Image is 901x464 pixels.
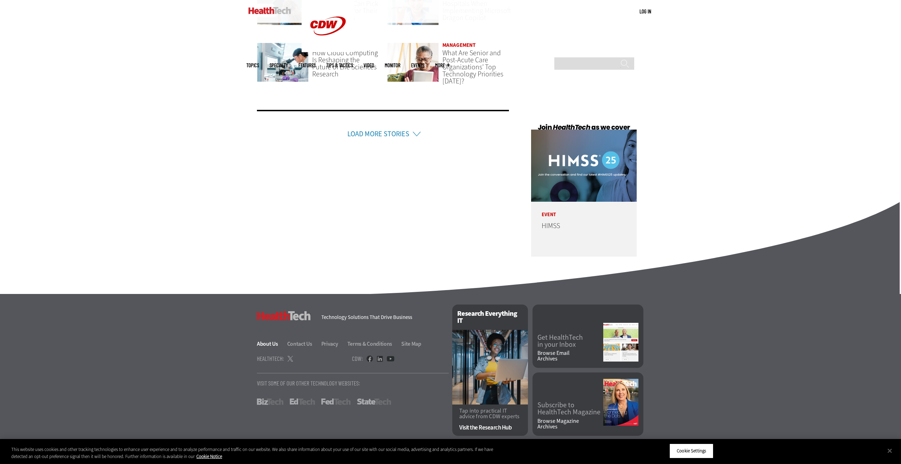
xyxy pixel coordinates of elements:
p: Event [531,202,637,217]
img: Summer 2025 cover [603,379,638,426]
a: FedTech [321,399,351,405]
span: Topics [246,63,259,68]
a: EdTech [290,399,315,405]
h4: CDW: [352,356,363,362]
p: Tap into practical IT advice from CDW experts [459,408,521,419]
a: Site Map [401,340,421,347]
img: newsletter screenshot [603,323,638,362]
button: Cookie Settings [669,444,713,458]
a: Video [364,63,374,68]
a: StateTech [357,399,391,405]
a: Get HealthTechin your Inbox [537,334,603,348]
div: This website uses cookies and other tracking technologies to enhance user experience and to analy... [11,446,496,460]
h4: HealthTech: [257,356,284,362]
a: Log in [639,8,651,14]
a: Tips & Tactics [326,63,353,68]
a: Subscribe toHealthTech Magazine [537,402,603,416]
div: User menu [639,8,651,15]
a: What Are Senior and Post-Acute Care Organizations’ Top Technology Priorities [DATE]? [442,48,503,86]
a: Load More Stories [347,129,409,139]
span: More [435,63,450,68]
img: Home [248,7,291,14]
a: Events [411,63,424,68]
a: Privacy [321,340,346,347]
a: MonITor [385,63,401,68]
a: BizTech [257,399,283,405]
button: Close [882,443,897,458]
p: Visit Some Of Our Other Technology Websites: [257,380,449,386]
a: CDW [302,46,354,54]
a: HIMSS [542,221,560,231]
a: Visit the Research Hub [459,425,521,431]
h3: HealthTech [257,311,311,320]
a: Browse MagazineArchives [537,418,603,429]
h2: Research Everything IT [452,305,528,330]
h4: Technology Solutions That Drive Business [321,315,443,320]
a: Terms & Conditions [347,340,401,347]
a: Features [298,63,316,68]
a: About Us [257,340,286,347]
span: Specialty [270,63,288,68]
a: Browse EmailArchives [537,350,603,362]
a: Contact Us [287,340,320,347]
a: More information about your privacy [196,453,222,459]
img: HIMSS25 [531,123,637,202]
